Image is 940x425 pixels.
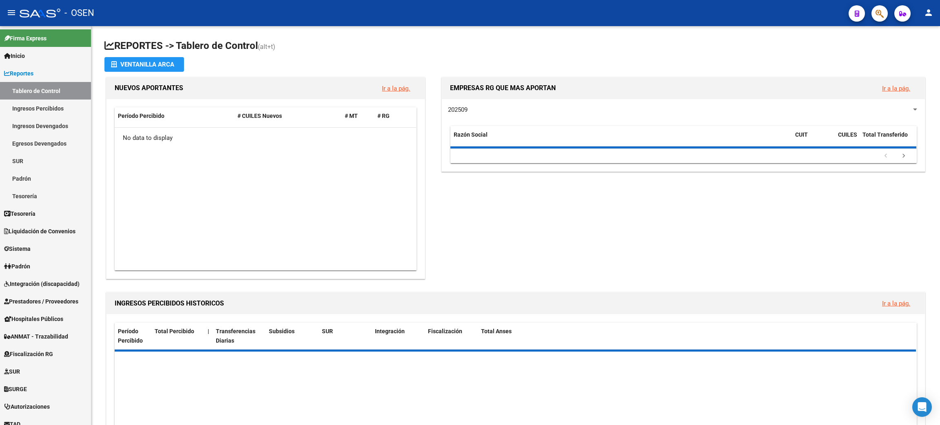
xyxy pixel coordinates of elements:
span: Fiscalización RG [4,350,53,359]
div: Open Intercom Messenger [912,397,932,417]
button: Ir a la pág. [375,81,417,96]
span: Reportes [4,69,33,78]
span: Período Percibido [118,328,143,344]
a: go to next page [896,152,911,161]
button: Ir a la pág. [876,296,917,311]
datatable-header-cell: Transferencias Diarias [213,323,266,350]
span: NUEVOS APORTANTES [115,84,183,92]
datatable-header-cell: Integración [372,323,425,350]
datatable-header-cell: Total Anses [478,323,907,350]
datatable-header-cell: # MT [341,107,374,125]
span: SURGE [4,385,27,394]
span: 202509 [448,106,468,113]
button: Ventanilla ARCA [104,57,184,72]
span: CUIT [795,131,808,138]
span: Autorizaciones [4,402,50,411]
div: No data to display [115,128,416,148]
span: - OSEN [64,4,94,22]
span: Prestadores / Proveedores [4,297,78,306]
datatable-header-cell: Total Percibido [151,323,204,350]
span: EMPRESAS RG QUE MAS APORTAN [450,84,556,92]
span: Padrón [4,262,30,271]
span: SUR [322,328,333,334]
span: Sistema [4,244,31,253]
span: CUILES [838,131,857,138]
span: Total Anses [481,328,512,334]
datatable-header-cell: SUR [319,323,372,350]
datatable-header-cell: # CUILES Nuevos [234,107,341,125]
a: Ir a la pág. [882,300,910,307]
span: Total Transferido [862,131,908,138]
span: Firma Express [4,34,47,43]
span: INGRESOS PERCIBIDOS HISTORICOS [115,299,224,307]
a: Ir a la pág. [882,85,910,92]
span: SUR [4,367,20,376]
span: ANMAT - Trazabilidad [4,332,68,341]
span: Inicio [4,51,25,60]
span: (alt+t) [258,43,275,51]
button: Ir a la pág. [876,81,917,96]
span: Liquidación de Convenios [4,227,75,236]
span: # RG [377,113,390,119]
mat-icon: person [924,8,933,18]
span: | [208,328,209,334]
span: Fiscalización [428,328,462,334]
span: # MT [345,113,358,119]
datatable-header-cell: Período Percibido [115,107,234,125]
span: Integración [375,328,405,334]
datatable-header-cell: Razón Social [450,126,792,153]
datatable-header-cell: # RG [374,107,407,125]
span: # CUILES Nuevos [237,113,282,119]
span: Subsidios [269,328,295,334]
datatable-header-cell: Subsidios [266,323,319,350]
mat-icon: menu [7,8,16,18]
datatable-header-cell: Período Percibido [115,323,151,350]
span: Hospitales Públicos [4,314,63,323]
span: Transferencias Diarias [216,328,255,344]
span: Período Percibido [118,113,164,119]
datatable-header-cell: | [204,323,213,350]
span: Razón Social [454,131,488,138]
datatable-header-cell: CUIT [792,126,835,153]
datatable-header-cell: Fiscalización [425,323,478,350]
datatable-header-cell: CUILES [835,126,859,153]
datatable-header-cell: Total Transferido [859,126,916,153]
span: Integración (discapacidad) [4,279,80,288]
h1: REPORTES -> Tablero de Control [104,39,927,53]
div: Ventanilla ARCA [111,57,177,72]
a: Ir a la pág. [382,85,410,92]
span: Tesorería [4,209,35,218]
span: Total Percibido [155,328,194,334]
a: go to previous page [878,152,893,161]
